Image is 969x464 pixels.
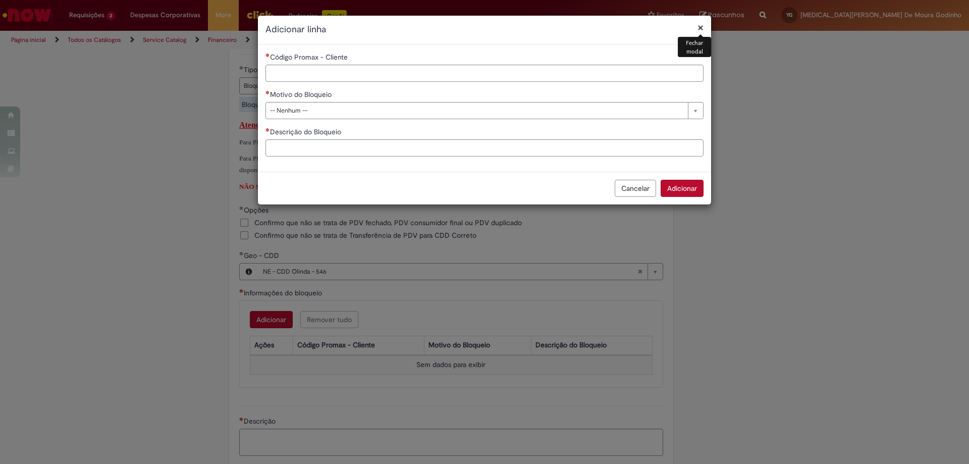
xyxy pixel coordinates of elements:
[270,102,683,119] span: -- Nenhum --
[270,90,334,99] span: Motivo do Bloqueio
[661,180,704,197] button: Adicionar
[265,23,704,36] h2: Adicionar linha
[265,65,704,82] input: Código Promax - Cliente
[265,128,270,132] span: Necessários
[678,37,711,57] div: Fechar modal
[270,127,343,136] span: Descrição do Bloqueio
[270,53,350,62] span: Código Promax - Cliente
[265,53,270,57] span: Necessários
[265,90,270,94] span: Necessários
[265,139,704,157] input: Descrição do Bloqueio
[615,180,656,197] button: Cancelar
[697,22,704,33] button: Fechar modal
